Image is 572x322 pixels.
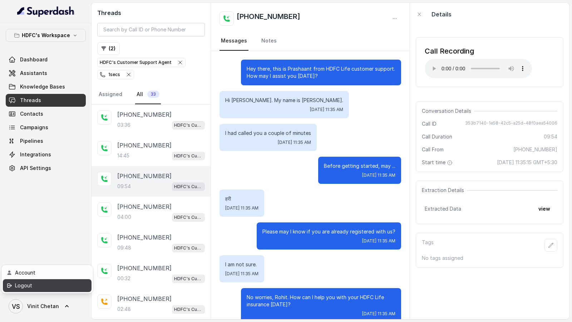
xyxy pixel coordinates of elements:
[12,303,20,310] text: VS
[6,296,86,316] a: Vinit Chetan
[15,268,76,277] div: Account
[27,303,59,310] span: Vinit Chetan
[1,265,93,293] div: Vinit Chetan
[15,281,76,290] div: Logout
